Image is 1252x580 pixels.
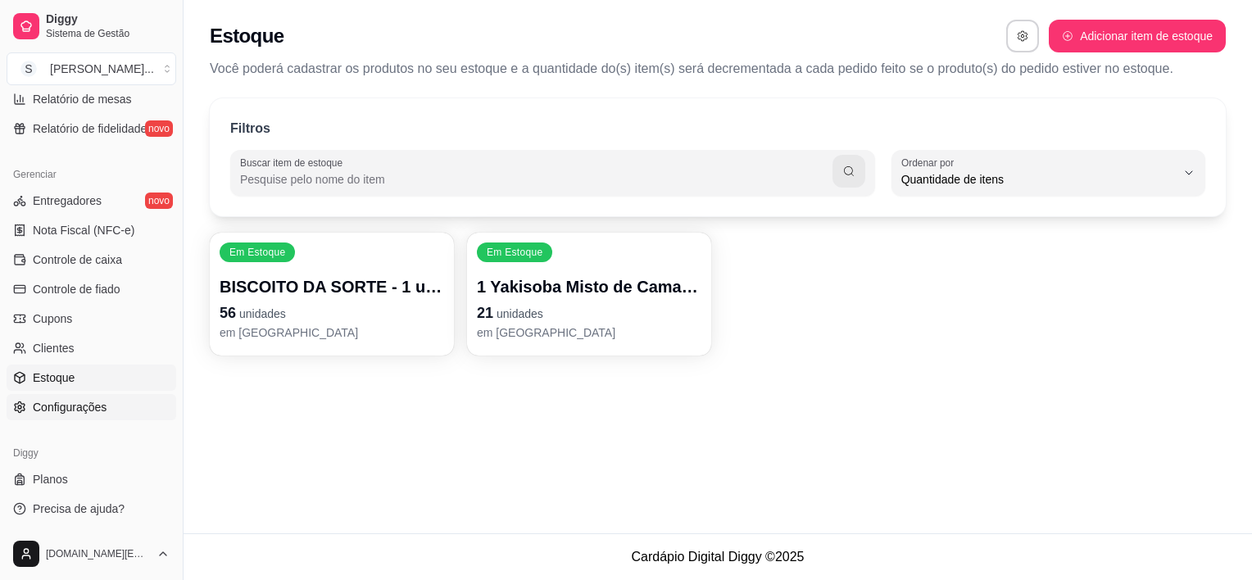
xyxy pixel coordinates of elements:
[210,23,284,49] h2: Estoque
[33,399,107,415] span: Configurações
[7,534,176,573] button: [DOMAIN_NAME][EMAIL_ADDRESS][DOMAIN_NAME]
[220,275,444,298] p: BISCOITO DA SORTE - 1 und.
[7,188,176,214] a: Entregadoresnovo
[46,27,170,40] span: Sistema de Gestão
[891,150,1205,196] button: Ordenar porQuantidade de itens
[477,301,701,324] p: 21
[7,306,176,332] a: Cupons
[487,246,542,259] p: Em Estoque
[33,193,102,209] span: Entregadores
[7,217,176,243] a: Nota Fiscal (NFC-e)
[33,471,68,487] span: Planos
[1049,20,1226,52] button: Adicionar item de estoque
[33,120,147,137] span: Relatório de fidelidade
[7,247,176,273] a: Controle de caixa
[7,466,176,492] a: Planos
[901,156,959,170] label: Ordenar por
[33,91,132,107] span: Relatório de mesas
[220,324,444,341] p: em [GEOGRAPHIC_DATA]
[210,59,1226,79] p: Você poderá cadastrar os produtos no seu estoque e a quantidade do(s) item(s) será decrementada a...
[46,547,150,560] span: [DOMAIN_NAME][EMAIL_ADDRESS][DOMAIN_NAME]
[33,369,75,386] span: Estoque
[229,246,285,259] p: Em Estoque
[497,307,543,320] span: unidades
[33,251,122,268] span: Controle de caixa
[33,501,125,517] span: Precisa de ajuda?
[7,116,176,142] a: Relatório de fidelidadenovo
[240,156,348,170] label: Buscar item de estoque
[901,171,1176,188] span: Quantidade de itens
[477,324,701,341] p: em [GEOGRAPHIC_DATA]
[239,307,286,320] span: unidades
[33,310,72,327] span: Cupons
[467,233,711,356] button: Em Estoque1 Yakisoba Misto de Camarão e Frango 500g21unidadesem [GEOGRAPHIC_DATA]
[230,119,270,138] p: Filtros
[184,533,1252,580] footer: Cardápio Digital Diggy © 2025
[7,440,176,466] div: Diggy
[210,233,454,356] button: Em EstoqueBISCOITO DA SORTE - 1 und.56unidadesem [GEOGRAPHIC_DATA]
[7,52,176,85] button: Select a team
[7,496,176,522] a: Precisa de ajuda?
[7,161,176,188] div: Gerenciar
[33,281,120,297] span: Controle de fiado
[33,222,134,238] span: Nota Fiscal (NFC-e)
[7,394,176,420] a: Configurações
[240,171,832,188] input: Buscar item de estoque
[20,61,37,77] span: S
[477,275,701,298] p: 1 Yakisoba Misto de Camarão e Frango 500g
[7,86,176,112] a: Relatório de mesas
[7,335,176,361] a: Clientes
[50,61,154,77] div: [PERSON_NAME] ...
[7,365,176,391] a: Estoque
[33,340,75,356] span: Clientes
[7,276,176,302] a: Controle de fiado
[7,7,176,46] a: DiggySistema de Gestão
[220,301,444,324] p: 56
[46,12,170,27] span: Diggy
